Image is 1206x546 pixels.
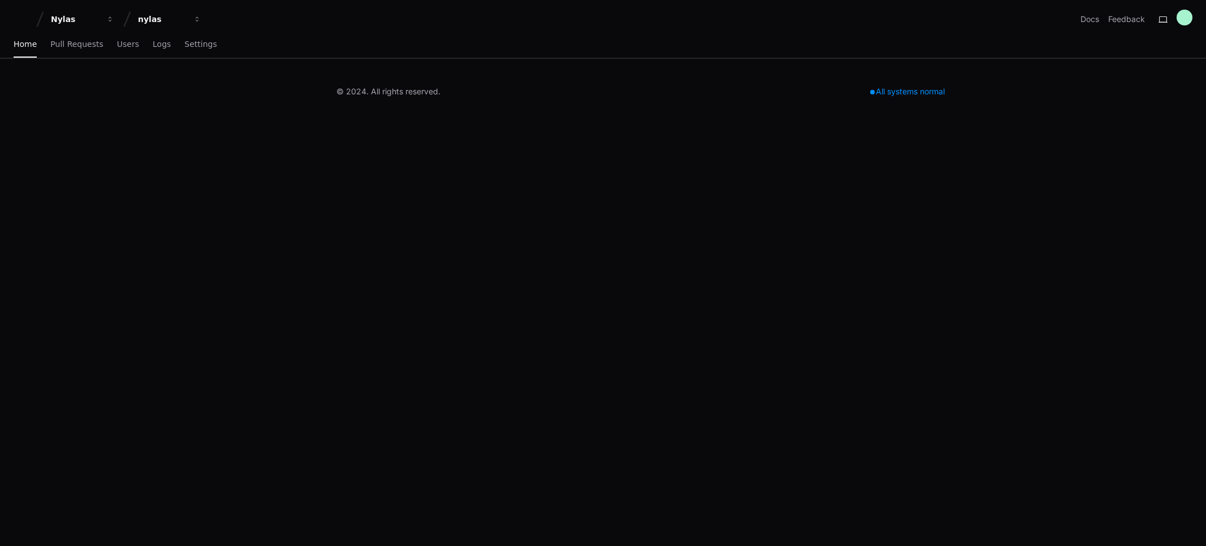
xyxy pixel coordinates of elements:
a: Home [14,32,37,58]
span: Users [117,41,139,47]
a: Pull Requests [50,32,103,58]
span: Home [14,41,37,47]
span: Logs [153,41,171,47]
button: nylas [133,9,206,29]
a: Settings [184,32,217,58]
a: Users [117,32,139,58]
div: © 2024. All rights reserved. [336,86,440,97]
div: Nylas [51,14,100,25]
a: Logs [153,32,171,58]
span: Settings [184,41,217,47]
span: Pull Requests [50,41,103,47]
div: nylas [138,14,187,25]
div: All systems normal [863,84,952,99]
button: Feedback [1108,14,1145,25]
a: Docs [1080,14,1099,25]
button: Nylas [46,9,119,29]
